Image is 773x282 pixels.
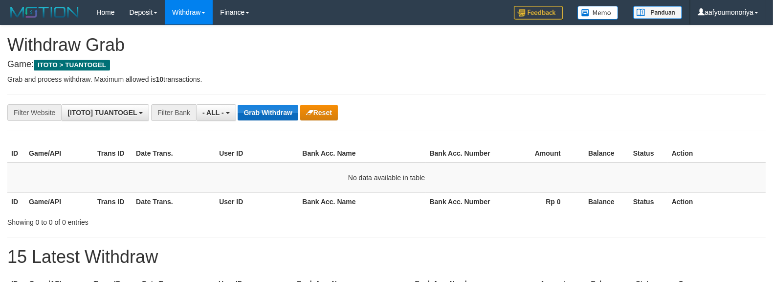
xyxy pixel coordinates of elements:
th: ID [7,192,25,211]
h1: 15 Latest Withdraw [7,247,766,267]
button: - ALL - [196,104,236,121]
th: Trans ID [93,144,132,163]
th: Bank Acc. Number [426,192,494,211]
td: No data available in table [7,163,766,193]
img: panduan.png [633,6,682,19]
th: Game/API [25,144,93,163]
div: Showing 0 to 0 of 0 entries [7,213,315,227]
div: Filter Website [7,104,61,121]
th: Balance [575,144,629,163]
th: Balance [575,192,629,211]
th: Bank Acc. Name [298,192,425,211]
img: Feedback.jpg [514,6,563,20]
th: Rp 0 [494,192,575,211]
strong: 10 [155,75,163,83]
button: Reset [300,105,338,120]
th: Date Trans. [132,192,215,211]
th: Amount [494,144,575,163]
th: Bank Acc. Name [298,144,425,163]
h1: Withdraw Grab [7,35,766,55]
th: Game/API [25,192,93,211]
span: - ALL - [202,109,224,117]
button: Grab Withdraw [238,105,298,120]
th: Bank Acc. Number [426,144,494,163]
h4: Game: [7,60,766,70]
th: Trans ID [93,192,132,211]
span: [ITOTO] TUANTOGEL [67,109,137,117]
th: Action [668,192,766,211]
th: Status [629,192,668,211]
button: [ITOTO] TUANTOGEL [61,104,149,121]
th: Status [629,144,668,163]
span: ITOTO > TUANTOGEL [34,60,110,70]
p: Grab and process withdraw. Maximum allowed is transactions. [7,74,766,84]
th: User ID [215,144,298,163]
img: Button%20Memo.svg [577,6,618,20]
th: Action [668,144,766,163]
th: User ID [215,192,298,211]
img: MOTION_logo.png [7,5,82,20]
th: ID [7,144,25,163]
th: Date Trans. [132,144,215,163]
div: Filter Bank [151,104,196,121]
